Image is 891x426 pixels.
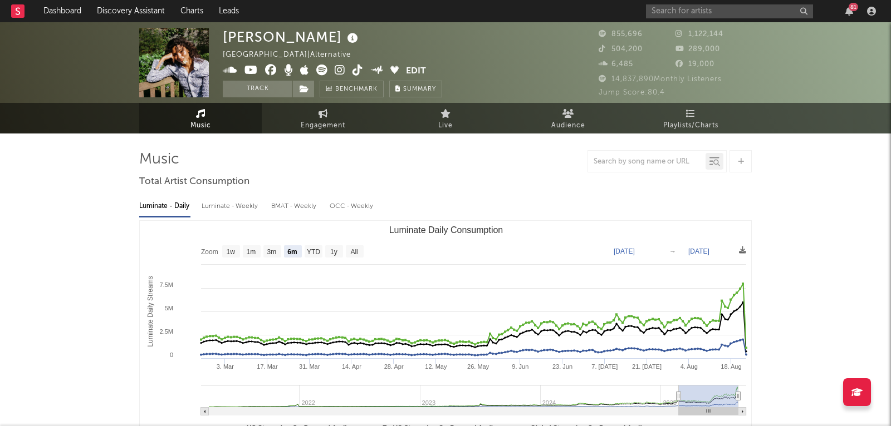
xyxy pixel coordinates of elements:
input: Search for artists [646,4,813,18]
span: Total Artist Consumption [139,175,249,189]
span: Live [438,119,453,132]
span: 19,000 [675,61,714,68]
text: [DATE] [688,247,709,255]
span: Music [190,119,211,132]
text: → [669,247,676,255]
text: Luminate Daily Streams [146,276,154,346]
span: Playlists/Charts [663,119,718,132]
div: [PERSON_NAME] [223,28,361,46]
div: Luminate - Daily [139,197,190,216]
input: Search by song name or URL [588,157,706,166]
div: OCC - Weekly [330,197,374,216]
button: Edit [406,65,426,78]
a: Playlists/Charts [629,103,752,133]
span: 855,696 [599,31,643,38]
span: Summary [403,86,436,92]
text: 23. Jun [552,363,572,370]
text: 28. Apr [384,363,404,370]
div: [GEOGRAPHIC_DATA] | Alternative [223,48,364,62]
text: 12. May [425,363,447,370]
text: Luminate Daily Consumption [389,225,503,235]
span: Audience [551,119,585,132]
text: All [350,248,358,256]
text: 7. [DATE] [591,363,618,370]
a: Benchmark [320,81,384,97]
a: Live [384,103,507,133]
text: 1m [247,248,256,256]
span: Benchmark [335,83,378,96]
text: YTD [307,248,320,256]
text: 2.5M [160,328,173,335]
text: 1w [227,248,236,256]
text: 1y [330,248,337,256]
div: BMAT - Weekly [271,197,319,216]
text: 5M [165,305,173,311]
text: 26. May [467,363,489,370]
text: 9. Jun [512,363,528,370]
a: Audience [507,103,629,133]
button: 81 [845,7,853,16]
text: 31. Mar [299,363,320,370]
div: Luminate - Weekly [202,197,260,216]
button: Summary [389,81,442,97]
span: 504,200 [599,46,643,53]
span: 289,000 [675,46,720,53]
a: Music [139,103,262,133]
text: 3m [267,248,277,256]
span: 1,122,144 [675,31,723,38]
span: Jump Score: 80.4 [599,89,665,96]
div: 81 [849,3,858,11]
text: 21. [DATE] [632,363,662,370]
span: 14,837,890 Monthly Listeners [599,76,722,83]
text: Zoom [201,248,218,256]
text: 0 [170,351,173,358]
text: 6m [287,248,297,256]
text: [DATE] [614,247,635,255]
text: 3. Mar [217,363,234,370]
text: 4. Aug [681,363,698,370]
text: 17. Mar [257,363,278,370]
span: Engagement [301,119,345,132]
span: 6,485 [599,61,633,68]
button: Track [223,81,292,97]
text: 14. Apr [342,363,361,370]
text: 18. Aug [721,363,741,370]
a: Engagement [262,103,384,133]
text: 7.5M [160,281,173,288]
